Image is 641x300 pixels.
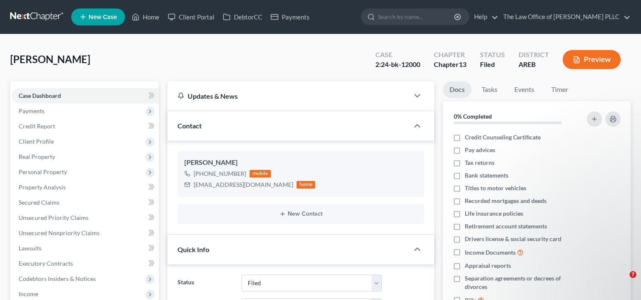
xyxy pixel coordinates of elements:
[266,9,314,25] a: Payments
[19,122,55,130] span: Credit Report
[465,209,523,218] span: Life insurance policies
[184,158,417,168] div: [PERSON_NAME]
[194,169,246,178] div: [PHONE_NUMBER]
[465,133,541,142] span: Credit Counseling Certificate
[378,9,455,25] input: Search by name...
[12,119,159,134] a: Credit Report
[465,248,516,257] span: Income Documents
[250,170,271,178] div: mobile
[563,50,621,69] button: Preview
[128,9,164,25] a: Home
[465,158,494,167] span: Tax returns
[19,138,54,145] span: Client Profile
[459,60,466,68] span: 13
[12,88,159,103] a: Case Dashboard
[19,168,67,175] span: Personal Property
[19,290,38,297] span: Income
[499,9,630,25] a: The Law Office of [PERSON_NAME] PLLC
[612,271,633,292] iframe: Intercom live chat
[19,260,73,267] span: Executory Contracts
[454,113,492,120] strong: 0% Completed
[480,60,505,69] div: Filed
[12,225,159,241] a: Unsecured Nonpriority Claims
[465,146,495,154] span: Pay advices
[297,181,315,189] div: home
[19,229,100,236] span: Unsecured Nonpriority Claims
[465,171,508,180] span: Bank statements
[89,14,117,20] span: New Case
[178,245,209,253] span: Quick Info
[12,256,159,271] a: Executory Contracts
[178,122,202,130] span: Contact
[465,222,547,231] span: Retirement account statements
[19,107,44,114] span: Payments
[12,210,159,225] a: Unsecured Priority Claims
[194,181,293,189] div: [EMAIL_ADDRESS][DOMAIN_NAME]
[465,261,511,270] span: Appraisal reports
[19,214,89,221] span: Unsecured Priority Claims
[434,50,466,60] div: Chapter
[19,275,96,282] span: Codebtors Insiders & Notices
[19,244,42,252] span: Lawsuits
[219,9,266,25] a: DebtorCC
[434,60,466,69] div: Chapter
[12,195,159,210] a: Secured Claims
[630,271,636,278] span: 7
[519,50,549,60] div: District
[375,50,420,60] div: Case
[10,53,90,65] span: [PERSON_NAME]
[480,50,505,60] div: Status
[19,199,59,206] span: Secured Claims
[164,9,219,25] a: Client Portal
[544,81,575,98] a: Timer
[19,183,66,191] span: Property Analysis
[178,92,399,100] div: Updates & News
[470,9,498,25] a: Help
[475,81,504,98] a: Tasks
[465,274,577,291] span: Separation agreements or decrees of divorces
[443,81,472,98] a: Docs
[375,60,420,69] div: 2:24-bk-12000
[508,81,541,98] a: Events
[12,180,159,195] a: Property Analysis
[19,92,61,99] span: Case Dashboard
[465,197,547,205] span: Recorded mortgages and deeds
[12,241,159,256] a: Lawsuits
[173,275,237,292] label: Status
[19,153,55,160] span: Real Property
[465,235,561,243] span: Drivers license & social security card
[184,211,417,217] button: New Contact
[465,184,526,192] span: Titles to motor vehicles
[519,60,549,69] div: AREB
